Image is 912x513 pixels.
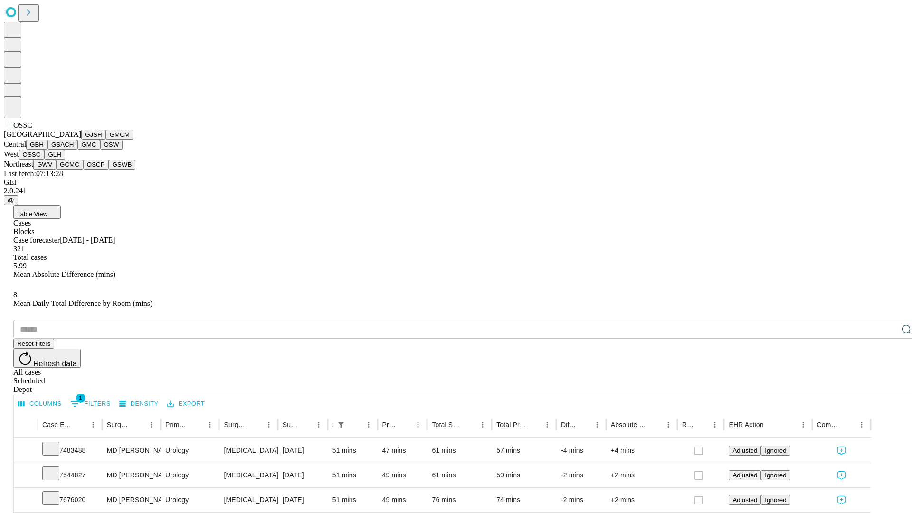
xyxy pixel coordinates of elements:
div: Urology [165,438,214,463]
button: Sort [349,418,362,431]
button: Expand [19,467,33,484]
button: Adjusted [729,495,761,505]
div: Absolute Difference [611,421,647,428]
button: Sort [190,418,203,431]
button: GJSH [81,130,106,140]
span: Ignored [765,496,786,503]
div: Urology [165,463,214,487]
div: Surgery Date [283,421,298,428]
button: Ignored [761,446,790,456]
div: 59 mins [496,463,551,487]
button: Menu [797,418,810,431]
span: 8 [13,291,17,299]
button: Sort [398,418,411,431]
button: Table View [13,205,61,219]
div: Comments [817,421,841,428]
button: Sort [765,418,778,431]
span: Mean Daily Total Difference by Room (mins) [13,299,152,307]
span: Ignored [765,472,786,479]
span: Ignored [765,447,786,454]
span: OSSC [13,121,32,129]
button: GSWB [109,160,136,170]
button: Menu [362,418,375,431]
button: Sort [132,418,145,431]
button: Sort [249,418,262,431]
button: Sort [527,418,541,431]
button: Show filters [68,396,113,411]
div: Total Scheduled Duration [432,421,462,428]
button: Sort [695,418,708,431]
div: Resolved in EHR [682,421,694,428]
span: Total cases [13,253,47,261]
button: Density [117,397,161,411]
div: 51 mins [332,463,373,487]
button: Sort [73,418,86,431]
button: OSCP [83,160,109,170]
span: 5.99 [13,262,27,270]
div: 76 mins [432,488,487,512]
span: Northeast [4,160,33,168]
button: Adjusted [729,446,761,456]
span: West [4,150,19,158]
button: Sort [463,418,476,431]
span: Mean Absolute Difference (mins) [13,270,115,278]
button: Show filters [334,418,348,431]
span: Central [4,140,26,148]
button: Export [165,397,207,411]
div: Case Epic Id [42,421,72,428]
button: Menu [411,418,425,431]
button: Adjusted [729,470,761,480]
span: [GEOGRAPHIC_DATA] [4,130,81,138]
button: Menu [476,418,489,431]
button: Menu [145,418,158,431]
div: MD [PERSON_NAME] Md [107,488,156,512]
span: Table View [17,210,47,218]
div: Surgery Name [224,421,247,428]
div: MD [PERSON_NAME] Md [107,438,156,463]
button: Menu [262,418,275,431]
div: 61 mins [432,438,487,463]
button: Menu [590,418,604,431]
div: 7676020 [42,488,97,512]
div: 2.0.241 [4,187,908,195]
span: Last fetch: 07:13:28 [4,170,63,178]
button: Sort [648,418,662,431]
div: Predicted In Room Duration [382,421,398,428]
div: 51 mins [332,438,373,463]
button: Sort [842,418,855,431]
span: 1 [76,393,85,403]
div: [MEDICAL_DATA] EXTRACORPOREAL SHOCK WAVE [224,488,273,512]
button: Select columns [16,397,64,411]
button: Ignored [761,470,790,480]
button: Expand [19,443,33,459]
div: +2 mins [611,488,673,512]
button: Sort [299,418,312,431]
button: Menu [662,418,675,431]
button: Menu [86,418,100,431]
div: 49 mins [382,463,423,487]
span: Adjusted [732,472,757,479]
div: 1 active filter [334,418,348,431]
button: Menu [203,418,217,431]
div: 7483488 [42,438,97,463]
div: EHR Action [729,421,763,428]
button: Ignored [761,495,790,505]
button: Refresh data [13,349,81,368]
div: Scheduled In Room Duration [332,421,333,428]
button: GBH [26,140,47,150]
div: [DATE] [283,463,323,487]
button: OSW [100,140,123,150]
div: 74 mins [496,488,551,512]
div: 51 mins [332,488,373,512]
div: Surgeon Name [107,421,131,428]
button: GSACH [47,140,77,150]
button: GCMC [56,160,83,170]
span: Refresh data [33,360,77,368]
div: [MEDICAL_DATA] EXTRACORPOREAL SHOCK WAVE [224,438,273,463]
button: Menu [541,418,554,431]
div: -2 mins [561,488,601,512]
span: Reset filters [17,340,50,347]
div: -4 mins [561,438,601,463]
div: Urology [165,488,214,512]
button: OSSC [19,150,45,160]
